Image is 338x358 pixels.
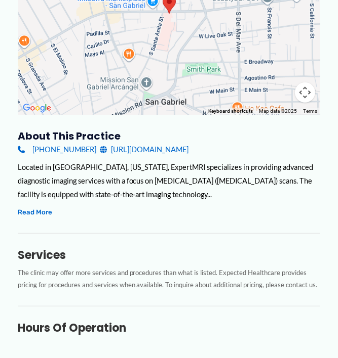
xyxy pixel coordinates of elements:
[18,266,321,291] p: The clinic may offer more services and procedures than what is listed. Expected Healthcare provid...
[208,108,253,115] button: Keyboard shortcuts
[18,321,321,335] h3: Hours of Operation
[303,108,317,114] a: Terms (opens in new tab)
[259,108,297,114] span: Map data ©2025
[18,160,321,201] div: Located in [GEOGRAPHIC_DATA], [US_STATE], ExpertMRI specializes in providing advanced diagnostic ...
[20,102,54,115] a: Open this area in Google Maps (opens a new window)
[20,102,54,115] img: Google
[18,248,321,262] h3: Services
[295,82,315,103] button: Map camera controls
[100,143,189,156] a: [URL][DOMAIN_NAME]
[18,143,96,156] a: [PHONE_NUMBER]
[18,206,52,218] button: Read More
[18,129,321,143] h3: About this practice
